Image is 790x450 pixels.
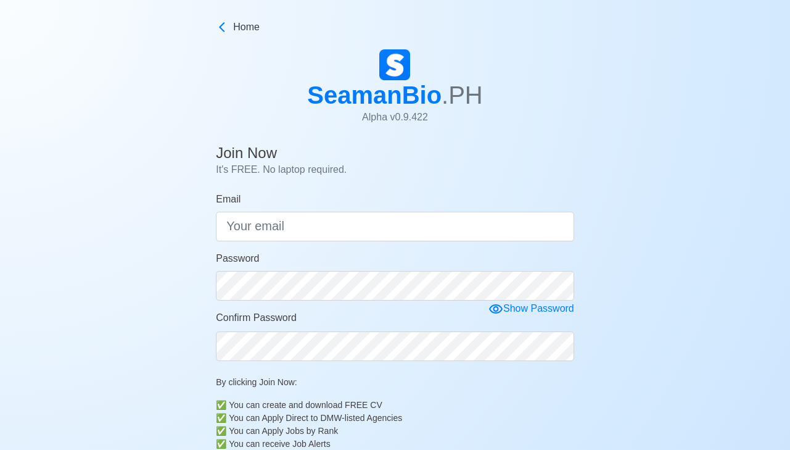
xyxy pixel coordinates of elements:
p: Alpha v 0.9.422 [307,110,483,125]
span: Confirm Password [216,312,297,323]
span: Password [216,253,259,264]
span: Email [216,194,241,204]
a: Home [216,20,574,35]
img: Logo [379,49,410,80]
div: You can Apply Jobs by Rank [229,425,574,438]
a: SeamanBio.PHAlpha v0.9.422 [307,49,483,135]
h4: Join Now [216,144,574,162]
p: By clicking Join Now: [216,376,574,389]
div: You can Apply Direct to DMW-listed Agencies [229,412,574,425]
b: ✅ [216,425,226,438]
p: It's FREE. No laptop required. [216,162,574,177]
span: .PH [442,81,483,109]
div: You can create and download FREE CV [229,399,574,412]
input: Your email [216,212,574,241]
b: ✅ [216,399,226,412]
span: Home [233,20,260,35]
h1: SeamanBio [307,80,483,110]
b: ✅ [216,412,226,425]
div: Show Password [488,301,574,317]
